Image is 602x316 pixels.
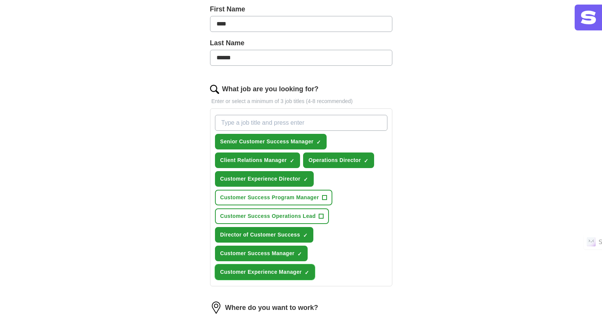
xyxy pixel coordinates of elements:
button: Senior Customer Success Manager✓ [215,134,327,149]
button: Customer Experience Director✓ [215,171,314,187]
span: Customer Experience Director [220,175,300,183]
button: Customer Success Manager✓ [215,246,308,261]
span: Customer Success Operations Lead [220,212,316,220]
span: ✓ [364,158,368,164]
label: Where do you want to work? [225,303,318,313]
span: Operations Director [308,156,361,164]
img: location.png [210,302,222,314]
span: ✓ [297,251,302,257]
button: Operations Director✓ [303,152,374,168]
button: Customer Success Operations Lead [215,208,329,224]
span: Director of Customer Success [220,231,300,239]
label: What job are you looking for? [222,84,319,94]
button: Customer Experience Manager✓ [215,264,315,280]
label: First Name [210,4,392,14]
p: Enter or select a minimum of 3 job titles (4-8 recommended) [210,97,392,105]
span: Client Relations Manager [220,156,287,164]
span: ✓ [290,158,294,164]
label: Last Name [210,38,392,48]
span: Senior Customer Success Manager [220,138,314,146]
span: Customer Success Program Manager [220,194,319,202]
span: ✓ [303,232,308,238]
button: Customer Success Program Manager [215,190,332,205]
span: ✓ [316,139,321,145]
img: search.png [210,85,219,94]
span: ✓ [303,176,308,183]
span: Customer Experience Manager [220,268,302,276]
span: ✓ [305,270,309,276]
span: Customer Success Manager [220,249,295,257]
button: Client Relations Manager✓ [215,152,300,168]
input: Type a job title and press enter [215,115,387,131]
button: Director of Customer Success✓ [215,227,314,243]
